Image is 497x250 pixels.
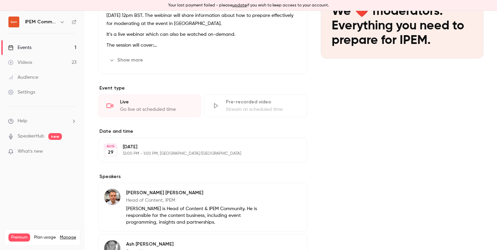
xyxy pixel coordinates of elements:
p: [DATE] [123,144,271,150]
p: The session will cover: [106,41,299,49]
p: 12:00 PM - 1:00 PM, [GEOGRAPHIC_DATA]/[GEOGRAPHIC_DATA] [123,151,271,156]
div: Events [8,44,31,51]
div: Go live at scheduled time [120,106,193,113]
label: Date and time [98,128,307,135]
div: LiveGo live at scheduled time [98,94,201,117]
div: Live [120,99,193,105]
div: Audience [8,74,38,81]
p: [PERSON_NAME] [PERSON_NAME] [126,190,263,196]
span: Help [18,118,27,125]
div: AUG [104,144,117,149]
button: Show more [106,55,147,66]
p: Event type [98,85,307,92]
p: It’s a live webinar which can also be watched on-demand. [106,30,299,39]
div: Videos [8,59,32,66]
img: Matt Robinson [104,189,120,205]
div: Pre-recorded videoStream at scheduled time [204,94,307,117]
li: help-dropdown-opener [8,118,76,125]
h6: IPEM Community [25,19,57,25]
span: Premium [8,233,30,242]
p: Head of Content, IPEM [126,197,263,204]
label: Speakers [98,173,307,180]
p: Ash [PERSON_NAME] [126,241,263,248]
iframe: Noticeable Trigger [68,149,76,155]
a: Manage [60,235,76,240]
button: update [232,2,247,8]
div: Settings [8,89,35,96]
p: [PERSON_NAME] is Head of Content & IPEM Community. He is responsible for the content business, in... [126,205,263,226]
p: Your last payment failed - please if you wish to keep access to your account. [168,2,329,8]
img: IPEM Community [8,17,19,27]
span: Plan usage [34,235,56,240]
p: 29 [108,149,114,156]
div: Pre-recorded video [226,99,299,105]
div: Stream at scheduled time [226,106,299,113]
a: SpeakerHub [18,133,44,140]
div: Matt Robinson[PERSON_NAME] [PERSON_NAME]Head of Content, IPEM[PERSON_NAME] is Head of Content & I... [98,183,307,231]
span: What's new [18,148,43,155]
span: new [48,133,62,140]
